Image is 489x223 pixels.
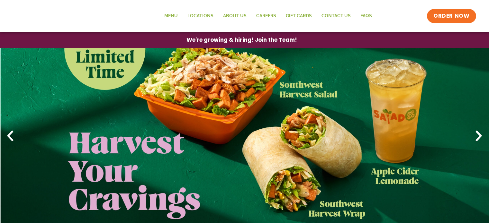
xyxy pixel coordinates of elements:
[183,9,218,23] a: Locations
[159,9,377,23] nav: Menu
[13,3,110,29] img: new-SAG-logo-768×292
[433,12,469,20] span: ORDER NOW
[177,32,307,47] a: We're growing & hiring! Join the Team!
[281,9,317,23] a: GIFT CARDS
[317,9,356,23] a: Contact Us
[251,9,281,23] a: Careers
[427,9,476,23] a: ORDER NOW
[159,9,183,23] a: Menu
[356,9,377,23] a: FAQs
[218,9,251,23] a: About Us
[186,37,297,43] span: We're growing & hiring! Join the Team!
